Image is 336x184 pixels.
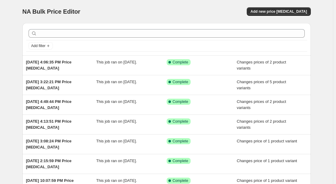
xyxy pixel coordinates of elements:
span: Complete [173,60,188,65]
span: Complete [173,99,188,104]
span: Changes prices of 5 product variants [237,80,286,90]
span: This job ran on [DATE]. [96,158,137,163]
span: Changes price of 1 product variant [237,158,297,163]
span: [DATE] 3:22:21 PM Price [MEDICAL_DATA] [26,80,72,90]
span: [DATE] 3:08:24 PM Price [MEDICAL_DATA] [26,139,72,149]
span: Changes price of 1 product variant [237,178,297,183]
span: This job ran on [DATE]. [96,139,137,143]
button: Add new price [MEDICAL_DATA] [247,7,311,16]
span: [DATE] 4:06:35 PM Price [MEDICAL_DATA] [26,60,72,70]
span: Complete [173,139,188,144]
span: [DATE] 4:49:44 PM Price [MEDICAL_DATA] [26,99,72,110]
span: Complete [173,178,188,183]
span: [DATE] 4:13:51 PM Price [MEDICAL_DATA] [26,119,72,130]
span: Add filter [31,43,46,48]
span: This job ran on [DATE]. [96,178,137,183]
span: This job ran on [DATE]. [96,60,137,64]
span: Add new price [MEDICAL_DATA] [250,9,307,14]
span: Changes prices of 2 product variants [237,119,286,130]
span: Changes price of 1 product variant [237,139,297,143]
button: Add filter [29,42,53,49]
span: This job ran on [DATE]. [96,80,137,84]
span: This job ran on [DATE]. [96,119,137,124]
span: Changes prices of 2 product variants [237,60,286,70]
span: Complete [173,80,188,84]
span: NA Bulk Price Editor [22,8,80,15]
span: [DATE] 2:15:59 PM Price [MEDICAL_DATA] [26,158,72,169]
span: Changes prices of 2 product variants [237,99,286,110]
span: This job ran on [DATE]. [96,99,137,104]
span: Complete [173,158,188,163]
span: Complete [173,119,188,124]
